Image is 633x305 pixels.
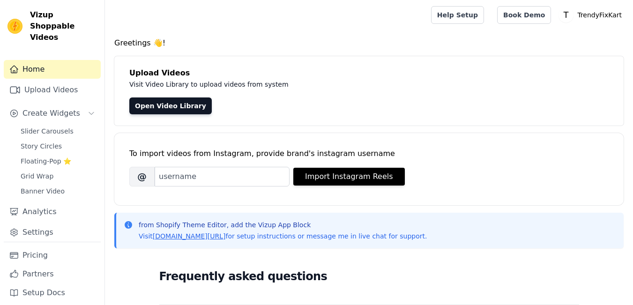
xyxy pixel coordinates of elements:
[21,171,53,181] span: Grid Wrap
[114,37,624,49] h4: Greetings 👋!
[21,141,62,151] span: Story Circles
[4,104,101,123] button: Create Widgets
[129,148,609,159] div: To import videos from Instagram, provide brand's instagram username
[129,67,609,79] h4: Upload Videos
[4,60,101,79] a: Home
[15,125,101,138] a: Slider Carousels
[153,232,226,240] a: [DOMAIN_NAME][URL]
[30,9,97,43] span: Vizup Shoppable Videos
[139,231,427,241] p: Visit for setup instructions or message me in live chat for support.
[4,283,101,302] a: Setup Docs
[4,223,101,242] a: Settings
[497,6,551,24] a: Book Demo
[15,170,101,183] a: Grid Wrap
[559,7,626,23] button: T TrendyFixKart
[563,10,569,20] text: T
[4,202,101,221] a: Analytics
[4,246,101,265] a: Pricing
[15,155,101,168] a: Floating-Pop ⭐
[7,19,22,34] img: Vizup
[431,6,484,24] a: Help Setup
[159,267,579,286] h2: Frequently asked questions
[22,108,80,119] span: Create Widgets
[21,186,65,196] span: Banner Video
[15,185,101,198] a: Banner Video
[155,167,290,186] input: username
[573,7,626,23] p: TrendyFixKart
[21,126,74,136] span: Slider Carousels
[293,168,405,186] button: Import Instagram Reels
[4,265,101,283] a: Partners
[129,97,212,114] a: Open Video Library
[15,140,101,153] a: Story Circles
[21,156,71,166] span: Floating-Pop ⭐
[129,167,155,186] span: @
[129,79,549,90] p: Visit Video Library to upload videos from system
[4,81,101,99] a: Upload Videos
[139,220,427,230] p: from Shopify Theme Editor, add the Vizup App Block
